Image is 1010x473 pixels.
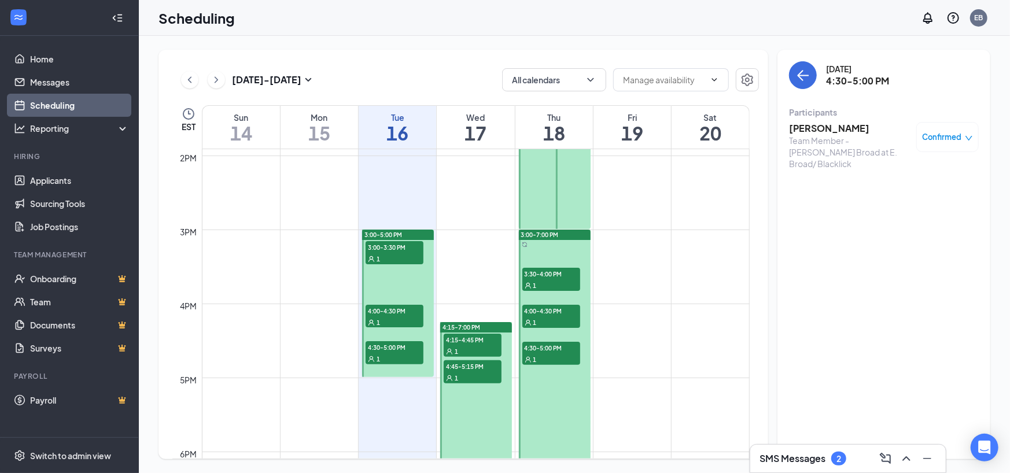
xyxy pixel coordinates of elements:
[760,452,825,465] h3: SMS Messages
[789,122,911,135] h3: [PERSON_NAME]
[437,112,514,123] div: Wed
[182,121,196,132] span: EST
[377,255,380,263] span: 1
[525,282,532,289] svg: User
[14,123,25,134] svg: Analysis
[923,131,962,143] span: Confirmed
[443,323,480,331] span: 4:15-7:00 PM
[178,151,200,164] div: 2pm
[522,268,580,279] span: 3:30-4:00 PM
[30,47,129,71] a: Home
[366,241,423,253] span: 3:00-3:30 PM
[920,452,934,465] svg: Minimize
[594,106,671,149] a: September 19, 2025
[368,356,375,363] svg: User
[158,8,235,28] h1: Scheduling
[444,360,502,372] span: 4:45-5:15 PM
[178,448,200,460] div: 6pm
[178,300,200,312] div: 4pm
[368,256,375,263] svg: User
[826,75,889,87] h3: 4:30-5:00 PM
[14,450,25,461] svg: Settings
[522,242,528,247] svg: Sync
[789,61,817,89] button: back-button
[359,106,436,149] a: September 16, 2025
[14,151,127,161] div: Hiring
[455,374,458,382] span: 1
[710,75,719,84] svg: ChevronDown
[368,319,375,326] svg: User
[359,112,436,123] div: Tue
[30,169,129,192] a: Applicants
[366,341,423,353] span: 4:30-5:00 PM
[437,123,514,143] h1: 17
[232,73,301,86] h3: [DATE] - [DATE]
[202,112,280,123] div: Sun
[359,123,436,143] h1: 16
[522,342,580,353] span: 4:30-5:00 PM
[30,192,129,215] a: Sourcing Tools
[789,135,911,169] div: Team Member - [PERSON_NAME] Broad at E. Broad/ Blacklick
[836,454,841,464] div: 2
[377,355,380,363] span: 1
[182,107,196,121] svg: Clock
[594,112,671,123] div: Fri
[826,63,889,75] div: [DATE]
[178,226,200,238] div: 3pm
[14,250,127,260] div: Team Management
[178,374,200,386] div: 5pm
[112,12,123,24] svg: Collapse
[736,68,759,91] button: Settings
[281,123,358,143] h1: 15
[876,449,895,468] button: ComposeMessage
[515,123,593,143] h1: 18
[208,71,225,88] button: ChevronRight
[897,449,916,468] button: ChevronUp
[30,450,111,461] div: Switch to admin view
[455,348,458,356] span: 1
[946,11,960,25] svg: QuestionInfo
[975,13,983,23] div: EB
[533,356,537,364] span: 1
[525,319,532,326] svg: User
[672,106,749,149] a: September 20, 2025
[515,112,593,123] div: Thu
[281,112,358,123] div: Mon
[533,282,537,290] span: 1
[30,290,129,313] a: TeamCrown
[672,112,749,123] div: Sat
[965,134,973,142] span: down
[585,74,596,86] svg: ChevronDown
[594,123,671,143] h1: 19
[446,375,453,382] svg: User
[364,231,402,239] span: 3:00-5:00 PM
[900,452,913,465] svg: ChevronUp
[14,371,127,381] div: Payroll
[30,123,130,134] div: Reporting
[533,319,537,327] span: 1
[446,348,453,355] svg: User
[437,106,514,149] a: September 17, 2025
[30,337,129,360] a: SurveysCrown
[281,106,358,149] a: September 15, 2025
[30,389,129,412] a: PayrollCrown
[740,73,754,87] svg: Settings
[522,305,580,316] span: 4:00-4:30 PM
[211,73,222,87] svg: ChevronRight
[623,73,705,86] input: Manage availability
[181,71,198,88] button: ChevronLeft
[918,449,937,468] button: Minimize
[30,313,129,337] a: DocumentsCrown
[301,73,315,87] svg: SmallChevronDown
[971,434,998,461] div: Open Intercom Messenger
[30,267,129,290] a: OnboardingCrown
[796,68,810,82] svg: ArrowLeft
[515,106,593,149] a: September 18, 2025
[525,356,532,363] svg: User
[184,73,196,87] svg: ChevronLeft
[502,68,606,91] button: All calendarsChevronDown
[377,319,380,327] span: 1
[13,12,24,23] svg: WorkstreamLogo
[921,11,935,25] svg: Notifications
